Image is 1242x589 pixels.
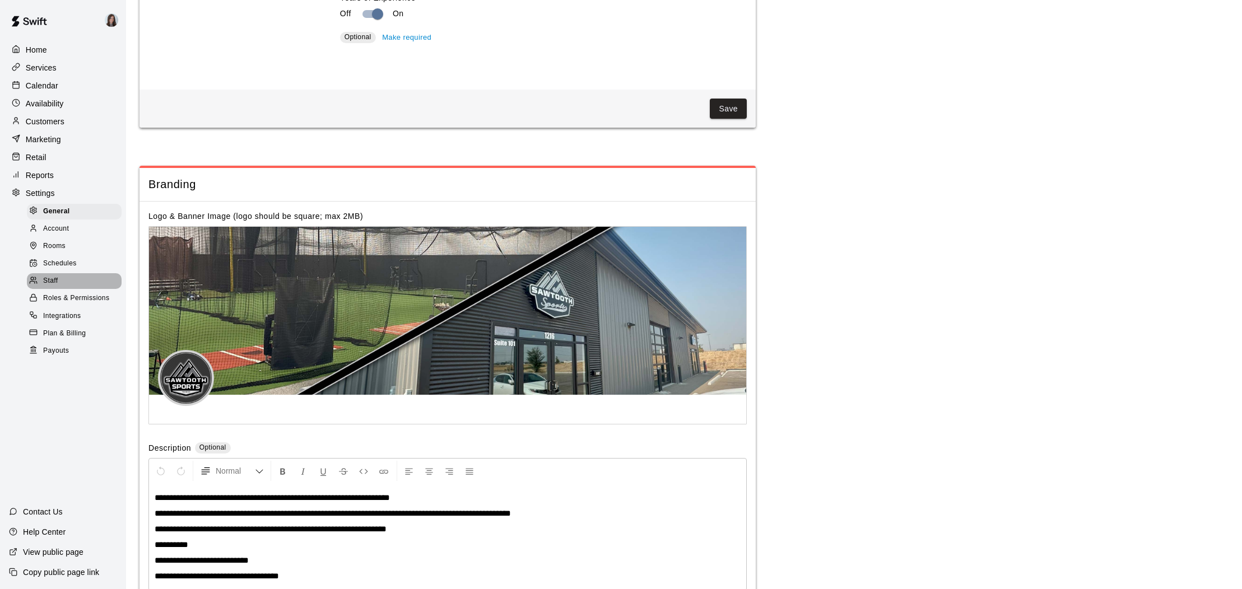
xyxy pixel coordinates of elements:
p: Availability [26,98,64,109]
div: General [27,204,122,219]
a: Calendar [9,77,117,94]
span: Roles & Permissions [43,293,109,304]
a: Customers [9,113,117,130]
span: Normal [216,465,255,476]
a: Retail [9,149,117,166]
a: Account [27,220,126,237]
p: Off [340,8,351,20]
p: Help Center [23,526,66,537]
div: Account [27,221,122,237]
p: Contact Us [23,506,63,517]
button: Center Align [420,461,439,481]
button: Insert Code [354,461,373,481]
div: Renee Ramos [103,9,126,31]
a: Availability [9,95,117,112]
img: Renee Ramos [105,13,118,27]
button: Save [710,99,747,119]
div: Staff [27,273,122,289]
p: Calendar [26,80,58,91]
span: Account [43,223,69,235]
a: Integrations [27,307,126,325]
span: Branding [148,177,747,192]
p: Settings [26,188,55,199]
p: Copy public page link [23,567,99,578]
button: Redo [171,461,190,481]
p: View public page [23,546,83,558]
a: Plan & Billing [27,325,126,342]
label: Description [148,442,191,455]
p: On [393,8,404,20]
button: Format Strikethrough [334,461,353,481]
a: General [27,203,126,220]
button: Justify Align [460,461,479,481]
label: Logo & Banner Image (logo should be square; max 2MB) [148,212,363,221]
a: Reports [9,167,117,184]
span: Rooms [43,241,66,252]
span: General [43,206,70,217]
a: Services [9,59,117,76]
button: Format Bold [273,461,292,481]
span: Staff [43,275,58,287]
button: Left Align [399,461,418,481]
a: Roles & Permissions [27,290,126,307]
span: Schedules [43,258,77,269]
span: Optional [199,443,226,451]
a: Home [9,41,117,58]
div: Schedules [27,256,122,272]
a: Settings [9,185,117,202]
div: Rooms [27,239,122,254]
button: Formatting Options [196,461,268,481]
a: Payouts [27,342,126,359]
div: Payouts [27,343,122,359]
a: Staff [27,273,126,290]
span: Optional [345,33,371,41]
button: Format Italics [294,461,313,481]
button: Format Underline [314,461,333,481]
button: Insert Link [374,461,393,481]
p: Services [26,62,57,73]
span: Payouts [43,345,69,357]
a: Rooms [27,238,126,255]
a: Marketing [9,131,117,148]
div: Plan & Billing [27,326,122,342]
p: Reports [26,170,54,181]
span: Plan & Billing [43,328,86,339]
button: Make required [379,29,434,46]
div: Roles & Permissions [27,291,122,306]
div: Integrations [27,308,122,324]
p: Customers [26,116,64,127]
button: Right Align [440,461,459,481]
p: Marketing [26,134,61,145]
p: Retail [26,152,46,163]
button: Undo [151,461,170,481]
p: Home [26,44,47,55]
a: Schedules [27,255,126,273]
span: Integrations [43,311,81,322]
